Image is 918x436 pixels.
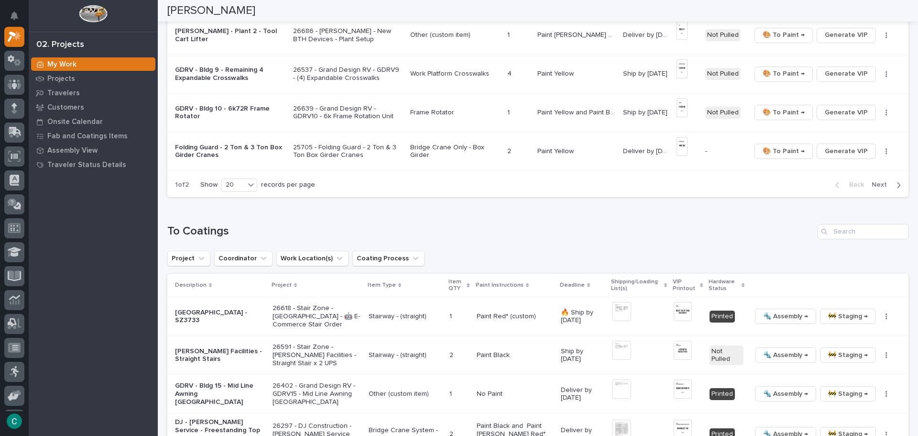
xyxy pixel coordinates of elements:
p: 26402 - Grand Design RV - GDRV15 - Mid Line Awning [GEOGRAPHIC_DATA] [273,382,361,406]
p: Deadline [560,280,585,291]
tr: [PERSON_NAME] - Plant 2 - Tool Cart Lifter26686 - [PERSON_NAME] - New BTH Devices - Plant SetupOt... [167,16,908,55]
span: Next [872,180,893,189]
a: Projects [29,71,158,86]
tr: GDRV - Bldg 9 - Remaining 4 Expandable Crosswalks26537 - Grand Design RV - GDRV9 - (4) Expandable... [167,55,908,93]
a: Assembly View [29,143,158,157]
button: Generate VIP [817,28,876,43]
p: Show [200,181,218,189]
span: Generate VIP [825,107,868,118]
h1: To Coatings [167,224,814,238]
div: Printed [710,388,735,400]
p: [PERSON_NAME] Facilities - Straight Stairs [175,347,265,364]
button: Coating Process [352,251,425,266]
button: 🔩 Assembly → [755,347,816,363]
p: 4 [507,68,514,78]
p: Assembly View [47,146,98,155]
p: VIP Printout [673,277,698,294]
span: Generate VIP [825,68,868,79]
p: Traveler Status Details [47,161,126,169]
tr: Folding Guard - 2 Ton & 3 Ton Box Girder Cranes25705 - Folding Guard - 2 Ton & 3 Ton Box Girder C... [167,132,908,171]
button: 🎨 To Paint → [754,105,813,120]
p: 🔥 Ship by [DATE] [561,309,604,325]
div: Not Pulled [705,29,741,41]
div: Printed [710,311,735,323]
span: 🎨 To Paint → [763,145,805,157]
p: Customers [47,103,84,112]
span: Generate VIP [825,29,868,41]
p: 2 [449,349,455,359]
p: Travelers [47,89,80,98]
tr: GDRV - Bldg 10 - 6k72R Frame Rotator26639 - Grand Design RV - GDRV10 - 6k Frame Rotation UnitFram... [167,93,908,132]
a: My Work [29,57,158,71]
p: Paint Yellow [537,68,576,78]
p: 26591 - Stair Zone - [PERSON_NAME] Facilities - Straight Stair x 2 UPS [273,343,361,367]
p: 1 [507,29,512,39]
p: [GEOGRAPHIC_DATA] - SZ3733 [175,309,265,325]
p: Description [175,280,207,291]
span: 🎨 To Paint → [763,68,805,79]
span: 🚧 Staging → [828,349,868,361]
p: 1 [449,311,454,321]
span: 🚧 Staging → [828,311,868,322]
p: Work Platform Crosswalks [410,70,500,78]
input: Search [818,224,908,239]
span: 🔩 Assembly → [763,311,808,322]
button: Generate VIP [817,144,876,159]
p: Onsite Calendar [47,118,103,126]
a: Travelers [29,86,158,100]
tr: GDRV - Bldg 15 - Mid Line Awning [GEOGRAPHIC_DATA]26402 - Grand Design RV - GDRV15 - Mid Line Awn... [167,375,908,414]
div: 02. Projects [36,40,84,50]
p: Hardware Status [709,277,739,294]
img: Workspace Logo [79,5,107,22]
p: Ship by [DATE] [623,68,669,78]
p: My Work [47,60,76,69]
span: 🎨 To Paint → [763,107,805,118]
p: Paint Instructions [476,280,524,291]
button: Work Location(s) [276,251,349,266]
button: 🚧 Staging → [820,347,876,363]
p: Ship by [DATE] [623,107,669,117]
div: Notifications [12,11,24,27]
p: No Paint [477,390,553,398]
p: 26618 - Stair Zone - [GEOGRAPHIC_DATA] - 🤖 E-Commerce Stair Order [273,304,361,328]
button: 🎨 To Paint → [754,144,813,159]
tr: [PERSON_NAME] Facilities - Straight Stairs26591 - Stair Zone - [PERSON_NAME] Facilities - Straigh... [167,336,908,375]
p: Paint Brinkley Red* (custom) [537,29,618,39]
button: users-avatar [4,411,24,431]
p: GDRV - Bldg 10 - 6k72R Frame Rotator [175,105,285,121]
span: Generate VIP [825,145,868,157]
span: 🔩 Assembly → [763,388,808,400]
p: Folding Guard - 2 Ton & 3 Ton Box Girder Cranes [175,144,285,160]
a: Fab and Coatings Items [29,129,158,143]
button: 🎨 To Paint → [754,28,813,43]
p: Ship by [DATE] [561,347,604,364]
p: 25705 - Folding Guard - 2 Ton & 3 Ton Box Girder Cranes [293,144,403,160]
h2: [PERSON_NAME] [167,4,255,18]
a: Onsite Calendar [29,114,158,129]
div: Not Pulled [710,346,743,366]
p: Other (custom item) [410,31,500,39]
p: Bridge Crane Only - Box Girder [410,144,500,160]
p: Deliver by [DATE] [561,386,604,402]
p: Paint Yellow and Paint Black [537,107,618,117]
p: Item QTY [448,277,464,294]
button: Notifications [4,6,24,26]
p: Shipping/Loading List(s) [611,277,662,294]
p: GDRV - Bldg 15 - Mid Line Awning [GEOGRAPHIC_DATA] [175,382,265,406]
a: Traveler Status Details [29,157,158,172]
p: Item Type [368,280,396,291]
button: 🔩 Assembly → [755,309,816,324]
button: 🔩 Assembly → [755,386,816,402]
button: Back [828,180,868,189]
p: Paint Black [477,351,553,359]
p: Project [272,280,292,291]
p: 2 [507,145,513,156]
span: 🚧 Staging → [828,388,868,400]
p: - [705,147,743,156]
button: Generate VIP [817,67,876,82]
p: Deliver by 10/6/25 [623,145,671,156]
div: Not Pulled [705,107,741,119]
button: Next [868,180,908,189]
button: 🚧 Staging → [820,386,876,402]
